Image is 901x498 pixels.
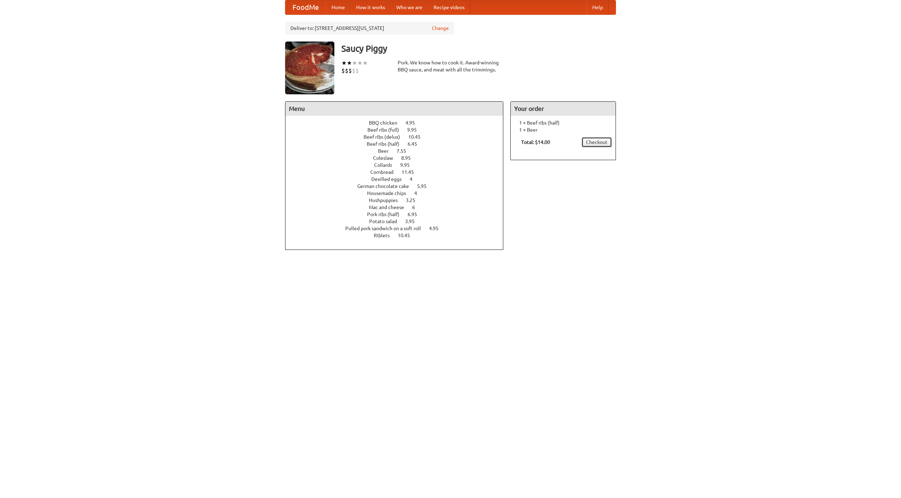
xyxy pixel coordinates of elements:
span: 4 [410,176,420,182]
a: Devilled eggs 4 [371,176,426,182]
span: German chocolate cake [357,183,416,189]
span: Beef ribs (delux) [364,134,407,140]
span: Housemade chips [367,190,413,196]
li: $ [355,67,359,75]
b: Total: $14.00 [521,139,550,145]
span: Riblets [374,233,397,238]
li: ★ [352,59,357,67]
h4: Your order [511,102,616,116]
a: Riblets 10.45 [374,233,423,238]
li: 1 × Beer [514,126,612,133]
span: 3.25 [406,197,422,203]
span: 6.95 [408,212,424,217]
span: 6 [412,204,422,210]
span: Cornbread [370,169,401,175]
h4: Menu [285,102,503,116]
a: Housemade chips 4 [367,190,430,196]
li: $ [352,67,355,75]
a: Checkout [581,137,612,147]
a: FoodMe [285,0,326,14]
a: Potato salad 3.95 [369,219,428,224]
a: How it works [351,0,391,14]
a: Home [326,0,351,14]
a: Beer 7.55 [378,148,419,154]
span: 6.45 [408,141,424,147]
a: Coleslaw 8.95 [373,155,424,161]
span: 9.95 [407,127,424,133]
a: Help [587,0,609,14]
span: 11.45 [402,169,421,175]
a: Beef ribs (full) 9.95 [367,127,430,133]
span: Collards [374,162,399,168]
span: 8.95 [401,155,418,161]
a: Pork ribs (half) 6.95 [367,212,430,217]
a: BBQ chicken 4.95 [369,120,428,126]
span: 9.95 [400,162,417,168]
span: Devilled eggs [371,176,409,182]
span: 7.55 [397,148,413,154]
span: Pulled pork sandwich on a soft roll [345,226,428,231]
a: Beef ribs (half) 6.45 [367,141,430,147]
a: Mac and cheese 6 [369,204,428,210]
div: Pork. We know how to cook it. Award-winning BBQ sauce, and meat with all the trimmings. [398,59,503,73]
span: Beer [378,148,396,154]
span: 4 [414,190,424,196]
a: Cornbread 11.45 [370,169,427,175]
li: ★ [363,59,368,67]
a: Recipe videos [428,0,470,14]
a: Beef ribs (delux) 10.45 [364,134,434,140]
li: ★ [357,59,363,67]
a: Hushpuppies 3.25 [369,197,428,203]
li: $ [345,67,348,75]
span: Beef ribs (full) [367,127,406,133]
li: ★ [347,59,352,67]
span: 5.95 [417,183,434,189]
a: Pulled pork sandwich on a soft roll 4.95 [345,226,452,231]
span: BBQ chicken [369,120,404,126]
li: $ [341,67,345,75]
a: Change [432,25,449,32]
li: ★ [341,59,347,67]
span: Mac and cheese [369,204,411,210]
span: 4.95 [405,120,422,126]
li: 1 × Beef ribs (half) [514,119,612,126]
span: 3.95 [405,219,422,224]
span: Beef ribs (half) [367,141,407,147]
a: German chocolate cake 5.95 [357,183,440,189]
li: $ [348,67,352,75]
a: Who we are [391,0,428,14]
div: Deliver to: [STREET_ADDRESS][US_STATE] [285,22,454,34]
span: 10.45 [408,134,428,140]
span: Coleslaw [373,155,400,161]
span: Pork ribs (half) [367,212,407,217]
img: angular.jpg [285,42,334,94]
h3: Saucy Piggy [341,42,616,56]
span: 10.45 [398,233,417,238]
a: Collards 9.95 [374,162,423,168]
span: 4.95 [429,226,446,231]
span: Hushpuppies [369,197,405,203]
span: Potato salad [369,219,404,224]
